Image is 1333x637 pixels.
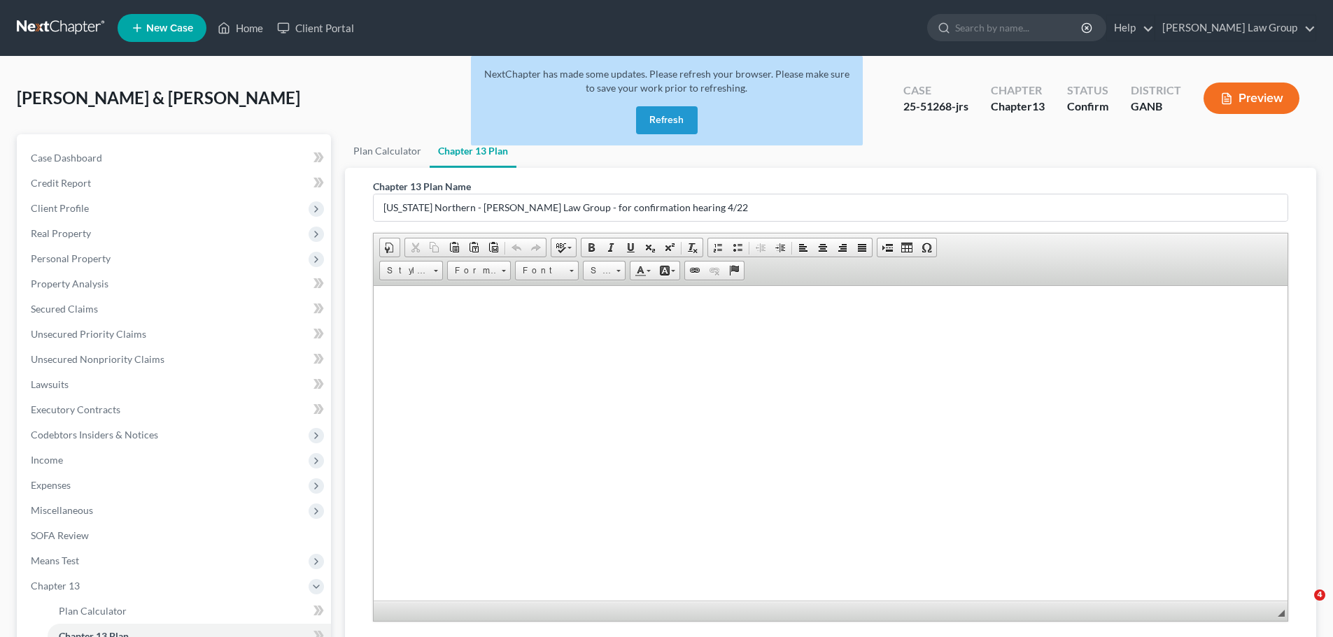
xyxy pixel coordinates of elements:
span: Property Analysis [31,278,108,289]
iframe: Intercom live chat [1285,589,1319,623]
a: Unsecured Nonpriority Claims [20,347,331,372]
span: 4 [1314,589,1325,601]
div: Chapter [991,83,1045,99]
span: Expenses [31,479,71,491]
a: Superscript [660,238,679,257]
a: Paste as plain text [464,238,484,257]
span: SOFA Review [31,529,89,541]
a: Format [447,261,511,280]
span: Miscellaneous [31,504,93,516]
a: Text Color [630,262,655,280]
a: Help [1107,15,1154,41]
span: Credit Report [31,177,91,189]
div: 25-51268-jrs [903,99,968,115]
a: Align Left [794,238,813,257]
button: Preview [1204,83,1299,114]
a: Chapter 13 Plan [430,134,516,168]
a: SOFA Review [20,523,331,548]
span: Real Property [31,227,91,239]
a: Table [897,238,917,257]
input: Search by name... [955,15,1083,41]
a: Bold [581,238,601,257]
a: Client Portal [270,15,361,41]
a: Lawsuits [20,372,331,397]
a: Background Color [655,262,679,280]
span: Chapter 13 [31,580,80,592]
span: Lawsuits [31,378,69,390]
a: Justify [852,238,872,257]
a: Home [211,15,270,41]
a: Insert/Remove Numbered List [708,238,728,257]
a: Copy [425,238,444,257]
a: Redo [526,238,546,257]
a: Plan Calculator [345,134,430,168]
a: Unlink [705,262,724,280]
a: Align Right [833,238,852,257]
span: Resize [1278,610,1285,617]
span: Styles [380,262,429,280]
div: Chapter [991,99,1045,115]
a: Credit Report [20,171,331,196]
span: Unsecured Priority Claims [31,328,146,340]
div: GANB [1131,99,1181,115]
a: Secured Claims [20,296,331,322]
a: Unsecured Priority Claims [20,322,331,347]
span: Income [31,454,63,466]
span: Font [516,262,565,280]
span: Means Test [31,554,79,566]
span: Format [448,262,497,280]
a: Case Dashboard [20,145,331,171]
input: Enter name... [374,194,1288,221]
span: Unsecured Nonpriority Claims [31,353,164,365]
a: Paste from Word [484,238,503,257]
a: Anchor [724,262,744,280]
a: Underline [621,238,640,257]
span: Personal Property [31,252,111,264]
span: [PERSON_NAME] & [PERSON_NAME] [17,87,300,108]
a: Font [515,261,579,280]
a: Property Analysis [20,271,331,296]
a: Insert/Remove Bulleted List [728,238,747,257]
a: Center [813,238,833,257]
a: [PERSON_NAME] Law Group [1155,15,1316,41]
span: Case Dashboard [31,152,102,164]
div: District [1131,83,1181,99]
span: Plan Calculator [59,605,127,617]
span: Codebtors Insiders & Notices [31,429,158,441]
a: Size [583,261,626,280]
a: Subscript [640,238,660,257]
a: Document Properties [380,238,400,257]
a: Paste [444,238,464,257]
a: Insert Page Break for Printing [877,238,897,257]
div: Status [1067,83,1108,99]
button: Refresh [636,106,698,134]
span: Client Profile [31,202,89,214]
a: Remove Format [683,238,703,257]
a: Increase Indent [770,238,790,257]
a: Link [685,262,705,280]
span: Secured Claims [31,303,98,315]
a: Plan Calculator [48,599,331,624]
span: 13 [1032,99,1045,113]
a: Executory Contracts [20,397,331,422]
a: Decrease Indent [751,238,770,257]
span: Executory Contracts [31,403,120,415]
a: Cut [405,238,425,257]
iframe: Rich Text Editor, document-ckeditor [374,286,1288,601]
span: New Case [146,23,193,34]
a: Italic [601,238,621,257]
label: Chapter 13 Plan Name [373,179,471,194]
div: Confirm [1067,99,1108,115]
a: Undo [507,238,526,257]
span: Size [584,262,612,280]
div: Case [903,83,968,99]
a: Spell Checker [551,238,576,257]
a: Insert Special Character [917,238,936,257]
a: Styles [379,261,443,280]
span: NextChapter has made some updates. Please refresh your browser. Please make sure to save your wor... [484,68,849,94]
